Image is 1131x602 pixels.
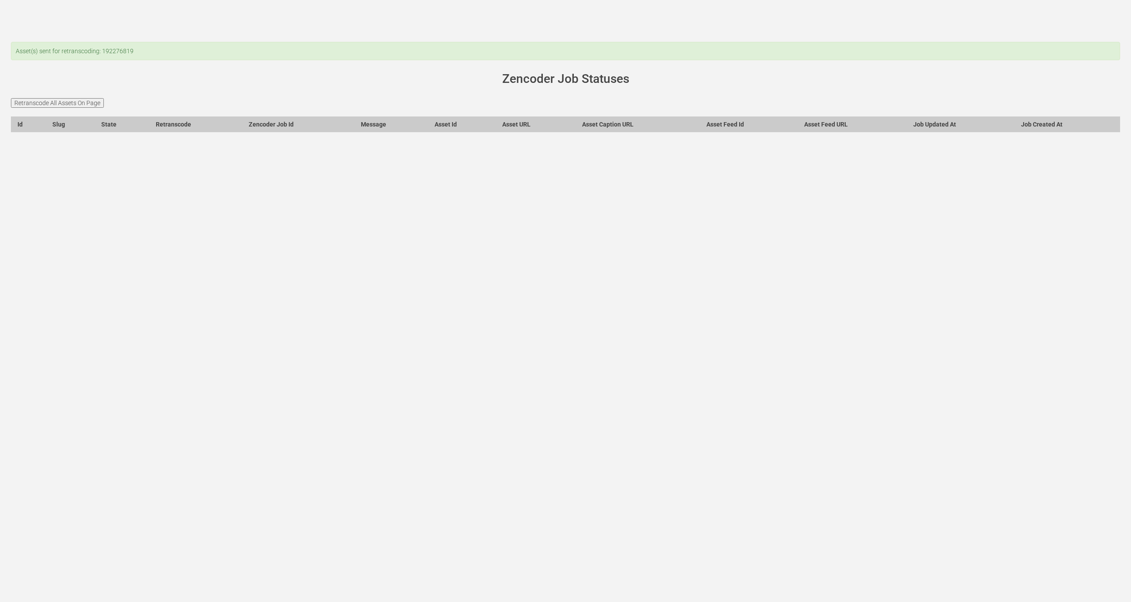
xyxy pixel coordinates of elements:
[496,116,576,132] th: Asset URL
[95,116,149,132] th: State
[798,116,907,132] th: Asset Feed URL
[907,116,1015,132] th: Job Updated At
[428,116,496,132] th: Asset Id
[149,116,243,132] th: Retranscode
[354,116,428,132] th: Message
[700,116,798,132] th: Asset Feed Id
[1015,116,1120,132] th: Job Created At
[11,98,104,108] input: Retranscode All Assets On Page
[576,116,700,132] th: Asset Caption URL
[23,72,1108,86] h1: Zencoder Job Statuses
[46,116,95,132] th: Slug
[11,42,1120,60] div: Asset(s) sent for retranscoding: 192276819
[11,116,46,132] th: Id
[243,116,354,132] th: Zencoder Job Id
